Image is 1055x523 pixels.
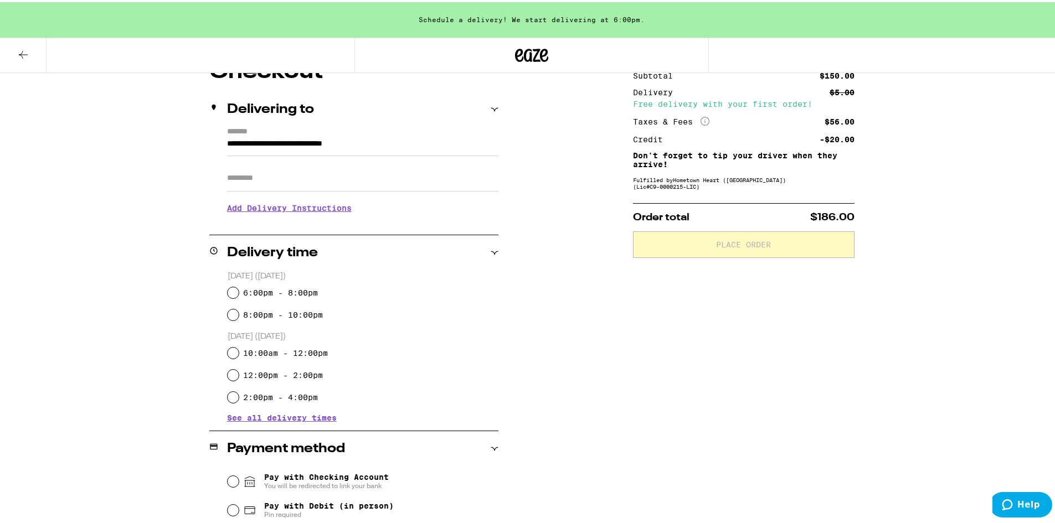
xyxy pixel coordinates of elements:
[227,193,498,219] h3: Add Delivery Instructions
[264,479,389,488] span: You will be redirected to link your bank
[633,115,709,125] div: Taxes & Fees
[228,269,498,279] p: [DATE] ([DATE])
[227,440,345,453] h2: Payment method
[227,101,314,114] h2: Delivering to
[243,286,318,295] label: 6:00pm - 8:00pm
[633,149,855,167] p: Don't forget to tip your driver when they arrive!
[716,239,771,246] span: Place Order
[810,210,855,220] span: $186.00
[820,133,855,141] div: -$20.00
[243,369,323,377] label: 12:00pm - 2:00pm
[227,412,337,420] button: See all delivery times
[227,244,318,257] h2: Delivery time
[243,391,318,400] label: 2:00pm - 4:00pm
[633,70,681,77] div: Subtotal
[825,116,855,123] div: $56.00
[830,86,855,94] div: $5.00
[633,98,855,106] div: Free delivery with your first order!
[243,308,323,317] label: 8:00pm - 10:00pm
[243,346,328,355] label: 10:00am - 12:00pm
[633,229,855,256] button: Place Order
[633,86,681,94] div: Delivery
[992,490,1052,517] iframe: Opens a widget where you can find more information
[227,219,498,227] p: We'll contact you at [PHONE_NUMBER] when we arrive
[264,470,389,488] span: Pay with Checking Account
[264,508,394,517] span: Pin required
[264,499,394,508] span: Pay with Debit (in person)
[228,329,498,340] p: [DATE] ([DATE])
[820,70,855,77] div: $150.00
[633,210,689,220] span: Order total
[633,133,671,141] div: Credit
[633,174,855,188] div: Fulfilled by Hometown Heart ([GEOGRAPHIC_DATA]) (Lic# C9-0000215-LIC )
